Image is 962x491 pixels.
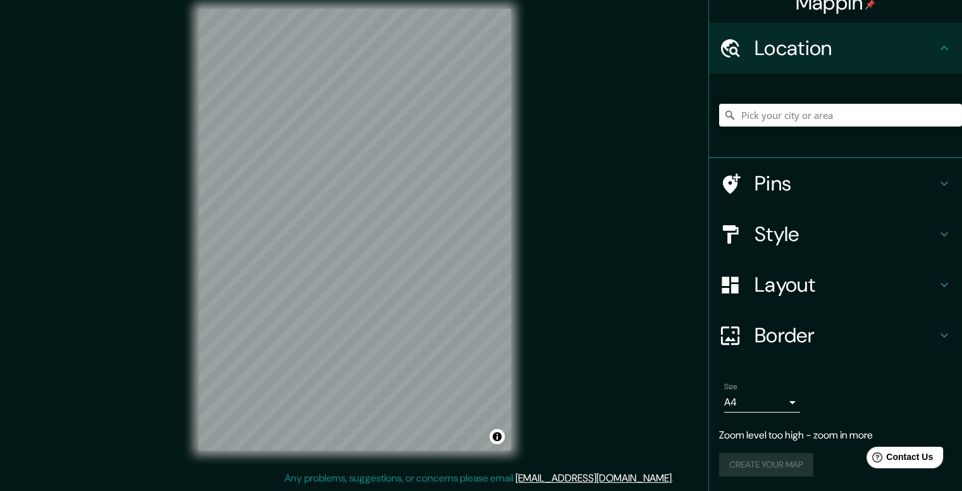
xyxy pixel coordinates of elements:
[709,310,962,361] div: Border
[675,471,678,486] div: .
[755,221,937,247] h4: Style
[709,158,962,209] div: Pins
[755,35,937,61] h4: Location
[709,259,962,310] div: Layout
[709,23,962,73] div: Location
[849,442,948,477] iframe: Help widget launcher
[755,171,937,196] h4: Pins
[199,9,511,451] canvas: Map
[724,392,800,413] div: A4
[719,428,952,443] p: Zoom level too high - zoom in more
[490,429,505,444] button: Toggle attribution
[285,471,674,486] p: Any problems, suggestions, or concerns please email .
[755,323,937,348] h4: Border
[724,382,737,392] label: Size
[709,209,962,259] div: Style
[719,104,962,127] input: Pick your city or area
[755,272,937,297] h4: Layout
[674,471,675,486] div: .
[515,471,672,485] a: [EMAIL_ADDRESS][DOMAIN_NAME]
